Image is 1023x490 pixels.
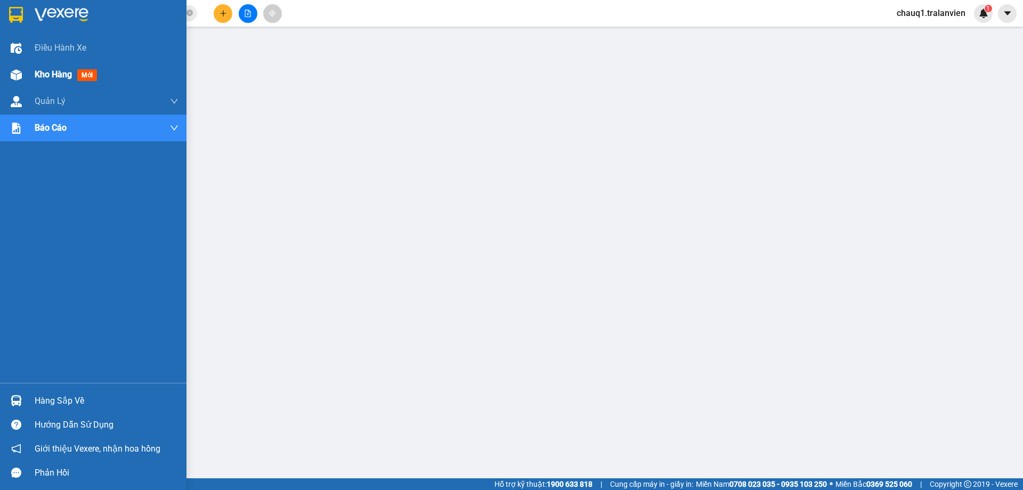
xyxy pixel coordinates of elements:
[11,444,21,454] span: notification
[170,97,178,106] span: down
[263,4,282,23] button: aim
[186,9,193,19] span: close-circle
[35,393,178,409] div: Hàng sắp về
[35,41,86,54] span: Điều hành xe
[985,5,992,12] sup: 1
[835,478,912,490] span: Miền Bắc
[35,94,66,108] span: Quản Lý
[35,442,160,455] span: Giới thiệu Vexere, nhận hoa hồng
[11,420,21,430] span: question-circle
[90,41,147,49] b: [DOMAIN_NAME]
[269,10,276,17] span: aim
[77,69,97,81] span: mới
[35,417,178,433] div: Hướng dẫn sử dụng
[239,4,257,23] button: file-add
[9,7,23,23] img: logo-vxr
[11,123,22,134] img: solution-icon
[11,395,22,406] img: warehouse-icon
[830,482,833,486] span: ⚪️
[547,480,592,488] strong: 1900 633 818
[35,121,67,134] span: Báo cáo
[964,480,971,488] span: copyright
[35,465,178,481] div: Phản hồi
[920,478,922,490] span: |
[888,6,974,20] span: chauq1.tralanvien
[35,69,72,79] span: Kho hàng
[494,478,592,490] span: Hỗ trợ kỹ thuật:
[220,10,227,17] span: plus
[214,4,232,23] button: plus
[986,5,990,12] span: 1
[11,468,21,478] span: message
[1003,9,1012,18] span: caret-down
[170,124,178,132] span: down
[244,10,251,17] span: file-add
[11,96,22,107] img: warehouse-icon
[729,480,827,488] strong: 0708 023 035 - 0935 103 250
[600,478,602,490] span: |
[11,69,22,81] img: warehouse-icon
[866,480,912,488] strong: 0369 525 060
[610,478,693,490] span: Cung cấp máy in - giấy in:
[66,15,105,121] b: Trà Lan Viên - Gửi khách hàng
[696,478,827,490] span: Miền Nam
[186,10,193,16] span: close-circle
[979,9,988,18] img: icon-new-feature
[11,43,22,54] img: warehouse-icon
[998,4,1017,23] button: caret-down
[90,51,147,64] li: (c) 2017
[116,13,141,39] img: logo.jpg
[13,69,39,119] b: Trà Lan Viên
